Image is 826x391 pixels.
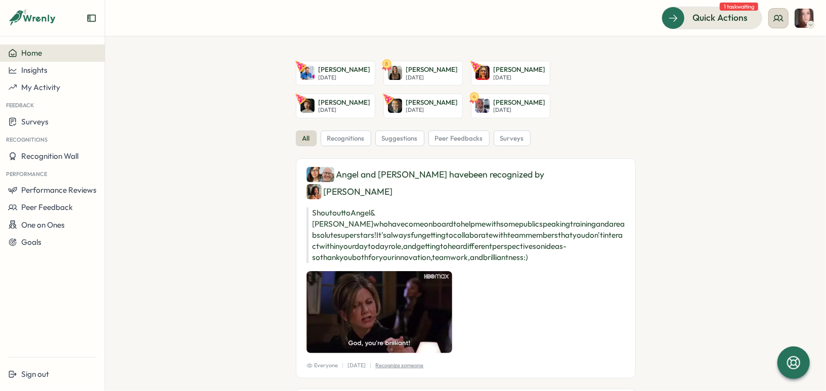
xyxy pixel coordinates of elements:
a: 8Niamh Linton[PERSON_NAME][DATE] [383,61,463,85]
div: Angel and [PERSON_NAME] have been recognized by [307,167,625,199]
p: [DATE] [494,74,546,81]
img: Sandy Feriz [475,66,490,80]
text: 8 [385,60,388,67]
p: [DATE] [406,107,458,113]
span: Home [21,48,42,58]
div: [PERSON_NAME] [307,184,393,199]
span: One on Ones [21,220,65,230]
a: Paul Hemsley[PERSON_NAME][DATE] [296,61,375,85]
a: Bill Warshauer[PERSON_NAME][DATE] [383,94,463,118]
span: Quick Actions [692,11,748,24]
span: Recognition Wall [21,151,78,161]
span: suggestions [382,134,418,143]
p: [DATE] [319,107,371,113]
span: recognitions [327,134,365,143]
span: Insights [21,65,48,75]
p: | [342,361,344,370]
span: Goals [21,237,41,247]
img: Allyn Neal [795,9,814,28]
p: [PERSON_NAME] [319,65,371,74]
span: Sign out [21,369,49,379]
p: [DATE] [319,74,371,81]
span: peer feedbacks [435,134,483,143]
img: Paul Hemsley [300,66,315,80]
p: [DATE] [348,361,366,370]
p: [PERSON_NAME] [406,98,458,107]
p: [PERSON_NAME] [494,98,546,107]
img: Viveca Riley [307,184,322,199]
p: Shoutout to Angel & [PERSON_NAME] who have come on board to help me with some public speaking tra... [307,207,625,263]
p: [DATE] [406,74,458,81]
span: My Activity [21,82,60,92]
img: Arron Jennings [300,99,315,113]
img: Niamh Linton [388,66,402,80]
p: Recognize someone [376,361,424,370]
img: Bill Warshauer [388,99,402,113]
span: Peer Feedback [21,202,73,212]
img: Simon Downes [319,167,334,182]
img: Recognition Image [307,271,452,353]
text: 4 [472,93,476,100]
span: Everyone [307,361,338,370]
span: Surveys [21,117,49,126]
button: Expand sidebar [86,13,97,23]
p: [PERSON_NAME] [494,65,546,74]
a: Arron Jennings[PERSON_NAME][DATE] [296,94,375,118]
a: 4David Wall[PERSON_NAME][DATE] [471,94,550,118]
p: [DATE] [494,107,546,113]
span: 1 task waiting [720,3,758,11]
span: Performance Reviews [21,185,97,195]
p: [PERSON_NAME] [406,65,458,74]
img: David Wall [475,99,490,113]
p: [PERSON_NAME] [319,98,371,107]
p: | [370,361,372,370]
button: Quick Actions [662,7,762,29]
a: Sandy Feriz[PERSON_NAME][DATE] [471,61,550,85]
img: Angel Yebra [307,167,322,182]
span: all [302,134,310,143]
span: surveys [500,134,524,143]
